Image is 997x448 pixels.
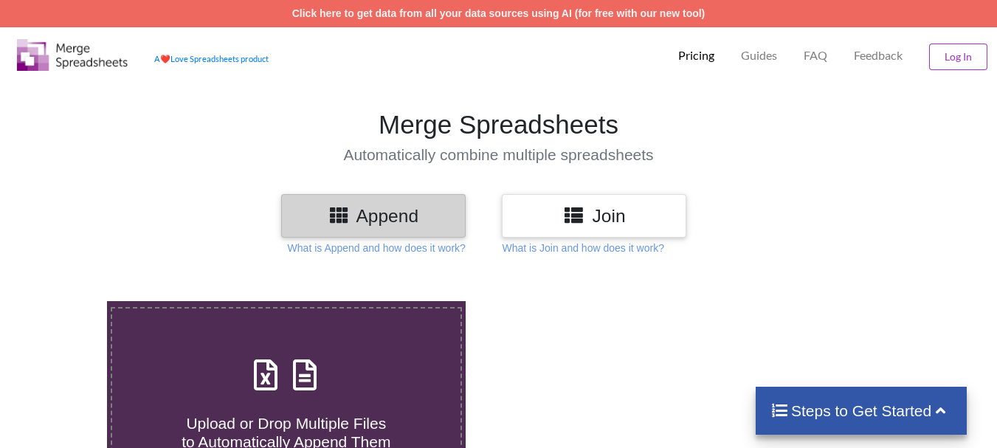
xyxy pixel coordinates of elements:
[292,7,706,19] a: Click here to get data from all your data sources using AI (for free with our new tool)
[502,241,663,255] p: What is Join and how does it work?
[513,205,675,227] h3: Join
[292,205,455,227] h3: Append
[678,48,714,63] p: Pricing
[17,39,128,71] img: Logo.png
[288,241,466,255] p: What is Append and how does it work?
[160,54,170,63] span: heart
[741,48,777,63] p: Guides
[929,44,987,70] button: Log In
[804,48,827,63] p: FAQ
[854,49,903,61] span: Feedback
[770,402,953,420] h4: Steps to Get Started
[154,54,269,63] a: AheartLove Spreadsheets product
